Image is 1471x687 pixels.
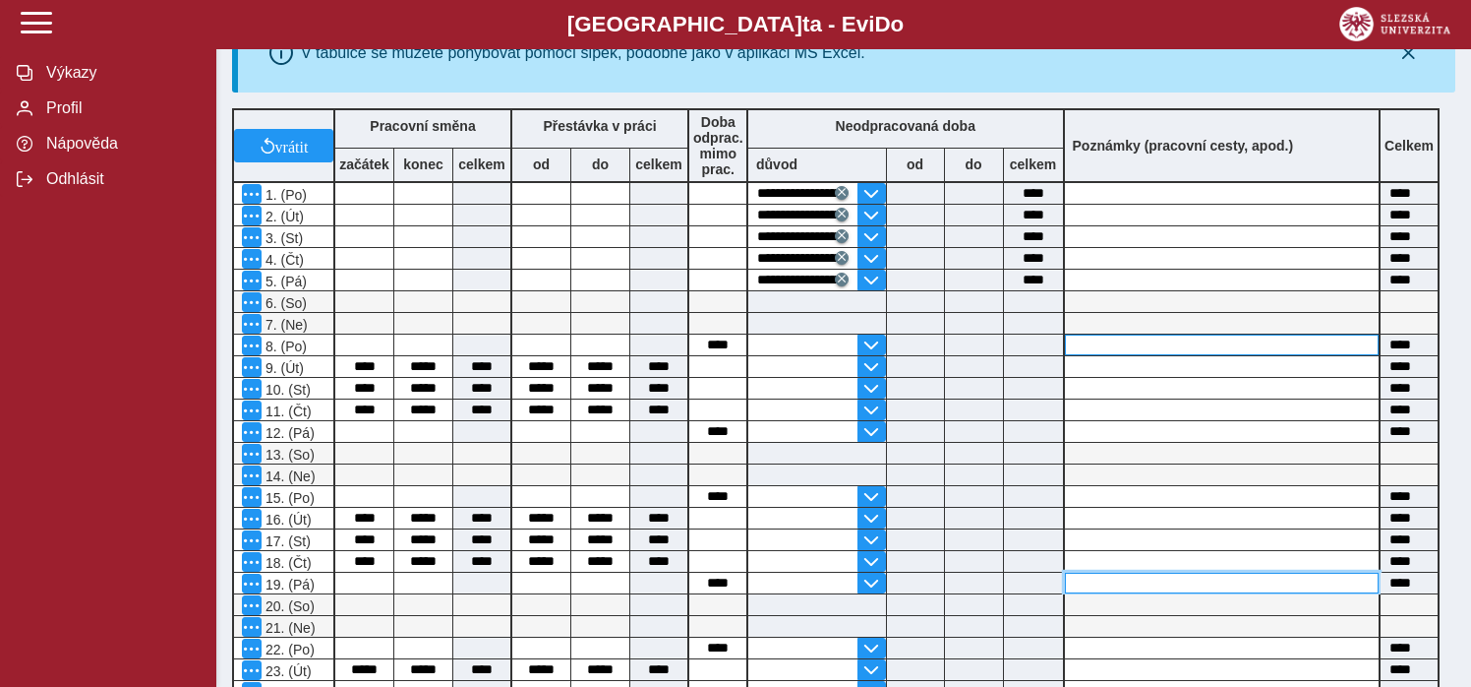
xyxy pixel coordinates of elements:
[242,639,262,658] button: Menu
[262,447,315,463] span: 13. (So)
[262,404,312,419] span: 11. (Čt)
[543,118,656,134] b: Přestávka v práci
[40,170,200,188] span: Odhlásit
[453,156,510,172] b: celkem
[242,227,262,247] button: Menu
[301,44,865,62] div: V tabulce se můžete pohybovat pomocí šipek, podobně jako v aplikaci MS Excel.
[394,156,452,172] b: konec
[262,209,304,224] span: 2. (Út)
[945,156,1003,172] b: do
[891,12,905,36] span: o
[262,295,307,311] span: 6. (So)
[836,118,975,134] b: Neodpracovaná doba
[262,360,304,376] span: 9. (Út)
[242,401,262,420] button: Menu
[335,156,393,172] b: začátek
[40,99,200,117] span: Profil
[262,555,312,571] span: 18. (Čt)
[262,577,315,593] span: 19. (Pá)
[242,660,262,680] button: Menu
[242,595,262,615] button: Menu
[1384,138,1434,154] b: Celkem
[242,314,262,334] button: Menu
[262,663,312,679] span: 23. (Út)
[756,156,797,172] b: důvod
[262,187,307,203] span: 1. (Po)
[242,617,262,637] button: Menu
[242,466,262,485] button: Menu
[262,252,304,268] span: 4. (Čt)
[242,249,262,269] button: Menu
[887,156,944,172] b: od
[242,206,262,225] button: Menu
[242,336,262,355] button: Menu
[262,339,307,354] span: 8. (Po)
[40,64,200,82] span: Výkazy
[262,230,303,246] span: 3. (St)
[275,138,309,154] span: vrátit
[40,135,200,153] span: Nápověda
[242,379,262,399] button: Menu
[693,114,743,177] b: Doba odprac. mimo prac.
[59,12,1412,37] b: [GEOGRAPHIC_DATA] a - Evi
[512,156,570,172] b: od
[370,118,475,134] b: Pracovní směna
[242,509,262,529] button: Menu
[242,292,262,312] button: Menu
[1339,7,1450,41] img: logo_web_su.png
[262,642,315,657] span: 22. (Po)
[262,317,308,333] span: 7. (Ne)
[1065,138,1302,154] b: Poznámky (pracovní cesty, apod.)
[262,620,316,636] span: 21. (Ne)
[262,598,315,614] span: 20. (So)
[262,533,311,549] span: 17. (St)
[242,444,262,464] button: Menu
[242,422,262,442] button: Menu
[262,468,316,484] span: 14. (Ne)
[242,552,262,572] button: Menu
[242,531,262,550] button: Menu
[802,12,809,36] span: t
[571,156,629,172] b: do
[242,487,262,507] button: Menu
[242,184,262,204] button: Menu
[262,512,312,528] span: 16. (Út)
[242,574,262,593] button: Menu
[874,12,890,36] span: D
[262,274,307,289] span: 5. (Pá)
[1004,156,1063,172] b: celkem
[234,129,333,162] button: vrátit
[242,271,262,290] button: Menu
[630,156,687,172] b: celkem
[262,425,315,441] span: 12. (Pá)
[262,382,311,398] span: 10. (St)
[242,357,262,377] button: Menu
[262,490,315,506] span: 15. (Po)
